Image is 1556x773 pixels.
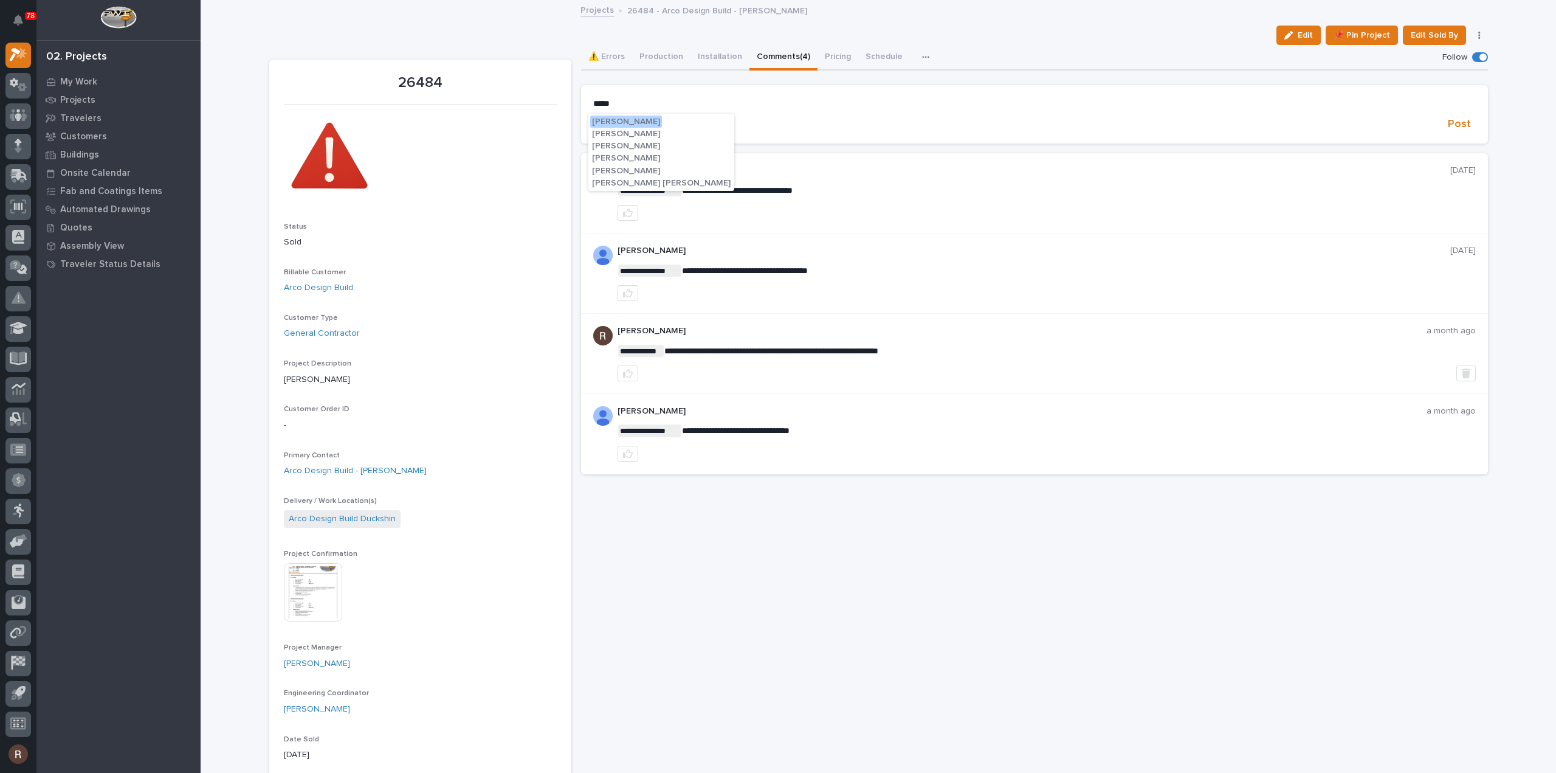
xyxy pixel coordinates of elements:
[618,406,1427,417] p: [PERSON_NAME]
[60,150,99,161] p: Buildings
[5,7,31,33] button: Notifications
[1403,26,1466,45] button: Edit Sold By
[60,259,160,270] p: Traveler Status Details
[36,200,201,218] a: Automated Drawings
[590,152,662,164] button: [PERSON_NAME]
[593,326,613,345] img: AATXAJzQ1Gz112k1-eEngwrIHvmFm-wfF_dy1drktBUI=s96-c
[36,218,201,237] a: Quotes
[284,112,375,203] img: T25lEzG6kZSKWDPvmgeE9hC8WM6NrUMIw3T_sOCrUDA
[592,167,660,175] span: [PERSON_NAME]
[592,117,660,126] span: [PERSON_NAME]
[1298,30,1313,41] span: Edit
[1427,326,1476,336] p: a month ago
[284,269,346,276] span: Billable Customer
[284,452,340,459] span: Primary Contact
[590,165,662,177] button: [PERSON_NAME]
[15,15,31,34] div: Notifications78
[1450,246,1476,256] p: [DATE]
[1276,26,1321,45] button: Edit
[590,140,662,152] button: [PERSON_NAME]
[284,465,427,477] a: Arco Design Build - [PERSON_NAME]
[818,45,858,71] button: Pricing
[1456,366,1476,381] button: Delete post
[60,186,162,197] p: Fab and Coatings Items
[627,3,807,16] p: 26484 - Arco Design Build - [PERSON_NAME]
[60,241,124,252] p: Assembly View
[284,419,557,432] p: -
[618,326,1427,336] p: [PERSON_NAME]
[580,2,614,16] a: Projects
[60,131,107,142] p: Customers
[60,168,131,179] p: Onsite Calendar
[36,72,201,91] a: My Work
[1326,26,1398,45] button: 📌 Pin Project
[749,45,818,71] button: Comments (4)
[284,360,351,367] span: Project Description
[284,690,369,697] span: Engineering Coordinator
[36,109,201,127] a: Travelers
[592,154,660,162] span: [PERSON_NAME]
[592,142,660,150] span: [PERSON_NAME]
[618,165,1450,176] p: [PERSON_NAME]
[1334,28,1390,43] span: 📌 Pin Project
[1448,117,1471,131] span: Post
[284,223,307,231] span: Status
[592,179,731,187] span: [PERSON_NAME] [PERSON_NAME]
[284,282,353,294] a: Arco Design Build
[36,182,201,200] a: Fab and Coatings Items
[284,703,350,716] a: [PERSON_NAME]
[593,246,613,265] img: AD5-WCmqz5_Kcnfb-JNJs0Fv3qBS0Jz1bxG2p1UShlkZ8J-3JKvvASxRW6Lr0wxC8O3POQnnEju8qItGG9E5Uxbglh-85Yquq...
[618,205,638,221] button: like this post
[618,366,638,381] button: like this post
[618,246,1450,256] p: [PERSON_NAME]
[618,446,638,462] button: like this post
[858,45,910,71] button: Schedule
[1450,165,1476,176] p: [DATE]
[284,657,350,670] a: [PERSON_NAME]
[284,327,360,340] a: General Contractor
[5,741,31,767] button: users-avatar
[590,116,662,128] button: [PERSON_NAME]
[284,749,557,761] p: [DATE]
[590,177,732,189] button: [PERSON_NAME] [PERSON_NAME]
[284,314,338,322] span: Customer Type
[36,237,201,255] a: Assembly View
[284,550,357,558] span: Project Confirmation
[289,513,396,525] a: Arco Design Build Duckshin
[1443,117,1476,131] button: Post
[36,164,201,182] a: Onsite Calendar
[60,77,97,88] p: My Work
[46,50,107,64] div: 02. Projects
[284,74,557,92] p: 26484
[284,736,319,743] span: Date Sold
[593,406,613,426] img: AD5-WCmqz5_Kcnfb-JNJs0Fv3qBS0Jz1bxG2p1UShlkZ8J-3JKvvASxRW6Lr0wxC8O3POQnnEju8qItGG9E5Uxbglh-85Yquq...
[60,204,151,215] p: Automated Drawings
[581,45,632,71] button: ⚠️ Errors
[618,285,638,301] button: like this post
[36,91,201,109] a: Projects
[690,45,749,71] button: Installation
[36,127,201,145] a: Customers
[284,406,349,413] span: Customer Order ID
[284,236,557,249] p: Sold
[60,113,102,124] p: Travelers
[284,373,557,386] p: [PERSON_NAME]
[1427,406,1476,417] p: a month ago
[632,45,690,71] button: Production
[100,6,136,29] img: Workspace Logo
[27,12,35,20] p: 78
[1442,52,1467,63] p: Follow
[284,497,377,505] span: Delivery / Work Location(s)
[36,255,201,273] a: Traveler Status Details
[60,223,92,234] p: Quotes
[1411,28,1458,43] span: Edit Sold By
[36,145,201,164] a: Buildings
[60,95,95,106] p: Projects
[592,130,660,138] span: [PERSON_NAME]
[284,644,342,651] span: Project Manager
[590,128,662,140] button: [PERSON_NAME]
